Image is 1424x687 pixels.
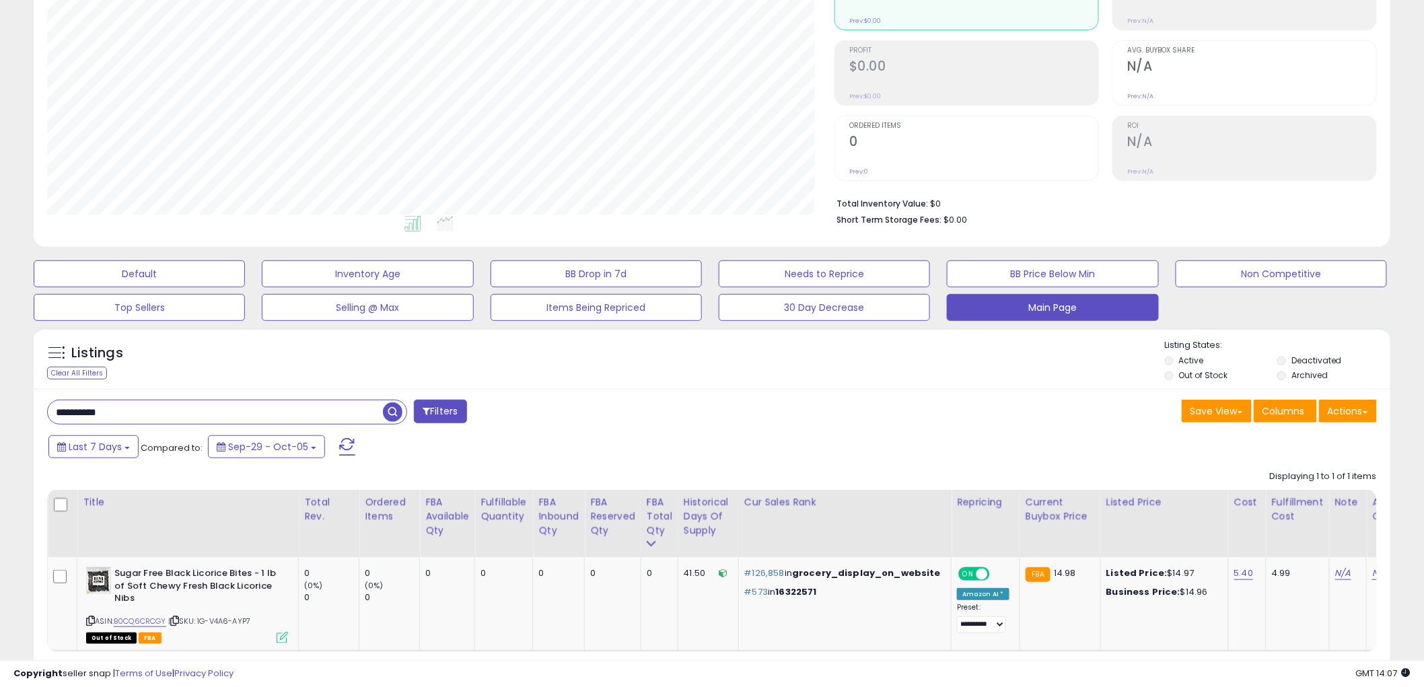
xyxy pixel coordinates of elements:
[86,567,111,594] img: 41-cV9KV1RL._SL40_.jpg
[1182,400,1252,423] button: Save View
[1262,404,1305,418] span: Columns
[1270,470,1377,483] div: Displaying 1 to 1 of 1 items
[744,567,785,579] span: #126,858
[792,567,941,579] span: grocery_display_on_website
[1291,369,1328,381] label: Archived
[480,495,527,523] div: Fulfillable Quantity
[947,260,1158,287] button: BB Price Below Min
[1372,495,1421,523] div: Additional Cost
[1127,17,1153,25] small: Prev: N/A
[1176,260,1387,287] button: Non Competitive
[849,17,881,25] small: Prev: $0.00
[1234,495,1260,509] div: Cost
[1165,339,1390,352] p: Listing States:
[69,440,122,454] span: Last 7 Days
[1319,400,1377,423] button: Actions
[1234,567,1254,580] a: 5.40
[365,567,419,579] div: 0
[208,435,325,458] button: Sep-29 - Oct-05
[480,567,522,579] div: 0
[1106,586,1218,598] div: $14.96
[47,367,107,379] div: Clear All Filters
[365,495,414,523] div: Ordered Items
[684,567,728,579] div: 41.50
[944,213,967,226] span: $0.00
[86,567,288,642] div: ASIN:
[1335,495,1361,509] div: Note
[1127,92,1153,100] small: Prev: N/A
[744,586,941,598] p: in
[719,260,930,287] button: Needs to Reprice
[114,567,278,608] b: Sugar Free Black Licorice Bites - 1 lb of Soft Chewy Fresh Black Licorice Nibs
[960,569,976,580] span: ON
[1335,567,1351,580] a: N/A
[836,198,928,209] b: Total Inventory Value:
[1179,355,1204,366] label: Active
[141,441,203,454] span: Compared to:
[836,214,941,225] b: Short Term Storage Fees:
[115,667,172,680] a: Terms of Use
[836,194,1367,211] li: $0
[1356,667,1411,680] span: 2025-10-14 14:07 GMT
[1272,567,1319,579] div: 4.99
[744,495,946,509] div: Cur Sales Rank
[776,585,817,598] span: 16322571
[262,294,473,321] button: Selling @ Max
[849,122,1098,130] span: Ordered Items
[174,667,234,680] a: Privacy Policy
[304,567,359,579] div: 0
[13,667,234,680] div: seller snap | |
[957,588,1009,600] div: Amazon AI *
[1127,59,1376,77] h2: N/A
[719,294,930,321] button: 30 Day Decrease
[1054,567,1076,579] span: 14.98
[1106,585,1180,598] b: Business Price:
[34,294,245,321] button: Top Sellers
[1372,567,1388,580] a: N/A
[86,632,137,644] span: All listings that are currently out of stock and unavailable for purchase on Amazon
[1127,134,1376,152] h2: N/A
[1127,122,1376,130] span: ROI
[48,435,139,458] button: Last 7 Days
[849,47,1098,55] span: Profit
[71,344,123,363] h5: Listings
[304,580,323,591] small: (0%)
[425,495,469,538] div: FBA Available Qty
[957,495,1014,509] div: Repricing
[849,92,881,100] small: Prev: $0.00
[957,603,1009,633] div: Preset:
[414,400,466,423] button: Filters
[425,567,464,579] div: 0
[1272,495,1324,523] div: Fulfillment Cost
[304,495,353,523] div: Total Rev.
[590,495,635,538] div: FBA Reserved Qty
[262,260,473,287] button: Inventory Age
[491,294,702,321] button: Items Being Repriced
[647,495,672,538] div: FBA Total Qty
[647,567,668,579] div: 0
[1291,355,1342,366] label: Deactivated
[947,294,1158,321] button: Main Page
[1127,168,1153,176] small: Prev: N/A
[538,495,579,538] div: FBA inbound Qty
[304,591,359,604] div: 0
[849,168,868,176] small: Prev: 0
[1106,567,1168,579] b: Listed Price:
[365,591,419,604] div: 0
[365,580,384,591] small: (0%)
[1106,567,1218,579] div: $14.97
[1106,495,1223,509] div: Listed Price
[228,440,308,454] span: Sep-29 - Oct-05
[34,260,245,287] button: Default
[1026,495,1095,523] div: Current Buybox Price
[744,567,941,579] p: in
[1127,47,1376,55] span: Avg. Buybox Share
[1179,369,1228,381] label: Out of Stock
[849,134,1098,152] h2: 0
[491,260,702,287] button: BB Drop in 7d
[1026,567,1051,582] small: FBA
[849,59,1098,77] h2: $0.00
[1254,400,1317,423] button: Columns
[988,569,1009,580] span: OFF
[168,616,250,626] span: | SKU: 1G-V4A6-AYP7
